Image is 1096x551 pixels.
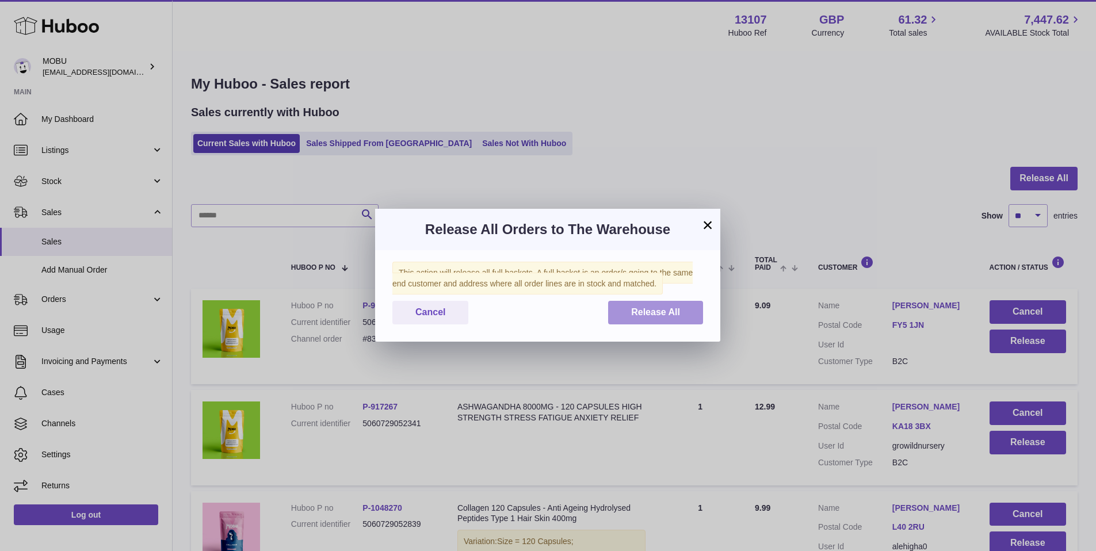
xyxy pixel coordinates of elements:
[392,220,703,239] h3: Release All Orders to The Warehouse
[608,301,703,324] button: Release All
[415,307,445,317] span: Cancel
[701,218,715,232] button: ×
[631,307,680,317] span: Release All
[392,262,693,294] span: This action will release all full baskets. A full basket is an order/s going to the same end cust...
[392,301,468,324] button: Cancel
